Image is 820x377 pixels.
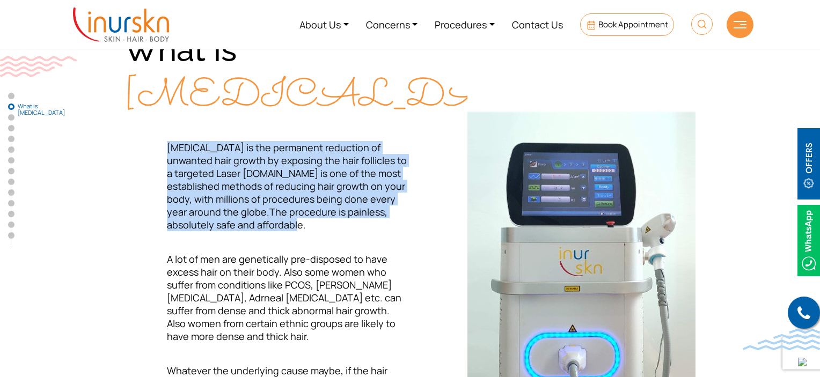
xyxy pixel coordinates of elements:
[8,104,14,110] a: What is [MEDICAL_DATA]
[124,253,410,343] p: A lot of men are genetically pre-disposed to have excess hair on their body. Also some women who ...
[357,4,427,45] a: Concerns
[124,28,410,120] div: What is
[291,4,357,45] a: About Us
[743,329,820,350] img: bluewave
[426,4,503,45] a: Procedures
[797,233,820,245] a: Whatsappicon
[734,21,746,28] img: hamLine.svg
[691,13,713,35] img: HeaderSearch
[797,205,820,276] img: Whatsappicon
[167,141,407,231] span: [MEDICAL_DATA] is the permanent reduction of unwanted hair growth by exposing the hair follicles ...
[124,69,572,125] span: [MEDICAL_DATA]
[18,103,71,116] span: What is [MEDICAL_DATA]
[598,19,668,30] span: Book Appointment
[580,13,674,36] a: Book Appointment
[73,8,169,42] img: inurskn-logo
[503,4,572,45] a: Contact Us
[798,358,807,366] img: up-blue-arrow.svg
[797,128,820,199] img: offerBt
